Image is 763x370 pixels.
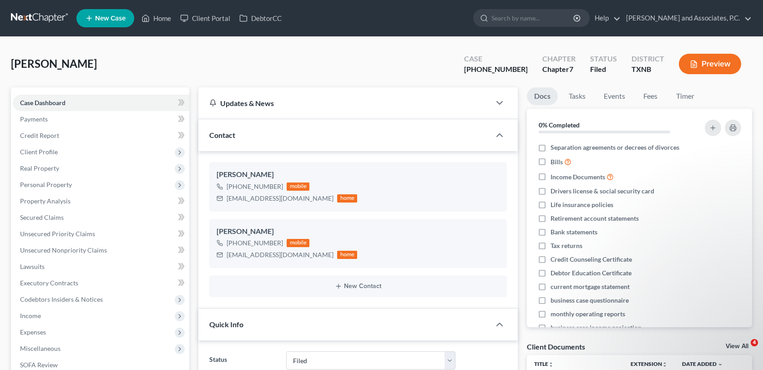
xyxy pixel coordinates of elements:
[464,54,528,64] div: Case
[20,197,71,205] span: Property Analysis
[542,64,576,75] div: Chapter
[551,255,632,264] span: Credit Counseling Certificate
[205,351,281,370] label: Status
[13,111,189,127] a: Payments
[217,226,499,237] div: [PERSON_NAME]
[20,312,41,319] span: Income
[590,64,617,75] div: Filed
[464,64,528,75] div: [PHONE_NUMBER]
[551,187,654,196] span: Drivers license & social security card
[682,360,723,367] a: Date Added expand_more
[491,10,575,26] input: Search by name...
[732,339,754,361] iframe: Intercom live chat
[20,132,59,139] span: Credit Report
[287,239,309,247] div: mobile
[209,320,243,329] span: Quick Info
[632,54,664,64] div: District
[20,99,66,106] span: Case Dashboard
[551,241,582,250] span: Tax returns
[596,87,632,105] a: Events
[551,214,639,223] span: Retirement account statements
[11,57,97,70] span: [PERSON_NAME]
[551,200,613,209] span: Life insurance policies
[209,131,235,139] span: Contact
[20,115,48,123] span: Payments
[20,230,95,238] span: Unsecured Priority Claims
[227,250,333,259] div: [EMAIL_ADDRESS][DOMAIN_NAME]
[551,157,563,167] span: Bills
[227,238,283,248] div: [PHONE_NUMBER]
[632,64,664,75] div: TXNB
[551,143,679,152] span: Separation agreements or decrees of divorces
[551,172,605,182] span: Income Documents
[13,95,189,111] a: Case Dashboard
[95,15,126,22] span: New Case
[13,258,189,275] a: Lawsuits
[20,246,107,254] span: Unsecured Nonpriority Claims
[662,362,667,367] i: unfold_more
[751,339,758,346] span: 4
[20,295,103,303] span: Codebtors Insiders & Notices
[337,251,357,259] div: home
[176,10,235,26] a: Client Portal
[20,213,64,221] span: Secured Claims
[20,181,72,188] span: Personal Property
[217,283,499,290] button: New Contact
[551,309,625,319] span: monthly operating reports
[13,242,189,258] a: Unsecured Nonpriority Claims
[235,10,286,26] a: DebtorCC
[227,194,333,203] div: [EMAIL_ADDRESS][DOMAIN_NAME]
[534,360,554,367] a: Titleunfold_more
[137,10,176,26] a: Home
[569,65,573,73] span: 7
[636,87,665,105] a: Fees
[217,169,499,180] div: [PERSON_NAME]
[527,87,558,105] a: Docs
[287,182,309,191] div: mobile
[542,54,576,64] div: Chapter
[551,296,629,305] span: business case questionnaire
[539,121,580,129] strong: 0% Completed
[20,164,59,172] span: Real Property
[622,10,752,26] a: [PERSON_NAME] and Associates, P.C.
[20,279,78,287] span: Executory Contracts
[13,209,189,226] a: Secured Claims
[551,323,642,332] span: business case income projection
[227,182,283,191] div: [PHONE_NUMBER]
[726,343,748,350] a: View All
[20,345,61,352] span: Miscellaneous
[337,194,357,203] div: home
[551,269,632,278] span: Debtor Education Certificate
[13,226,189,242] a: Unsecured Priority Claims
[527,342,585,351] div: Client Documents
[551,228,597,237] span: Bank statements
[679,54,741,74] button: Preview
[551,282,630,291] span: current mortgage statement
[561,87,593,105] a: Tasks
[631,360,667,367] a: Extensionunfold_more
[13,193,189,209] a: Property Analysis
[590,10,621,26] a: Help
[20,148,58,156] span: Client Profile
[13,275,189,291] a: Executory Contracts
[718,362,723,367] i: expand_more
[590,54,617,64] div: Status
[20,361,58,369] span: SOFA Review
[548,362,554,367] i: unfold_more
[669,87,702,105] a: Timer
[13,127,189,144] a: Credit Report
[20,328,46,336] span: Expenses
[209,98,479,108] div: Updates & News
[20,263,45,270] span: Lawsuits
